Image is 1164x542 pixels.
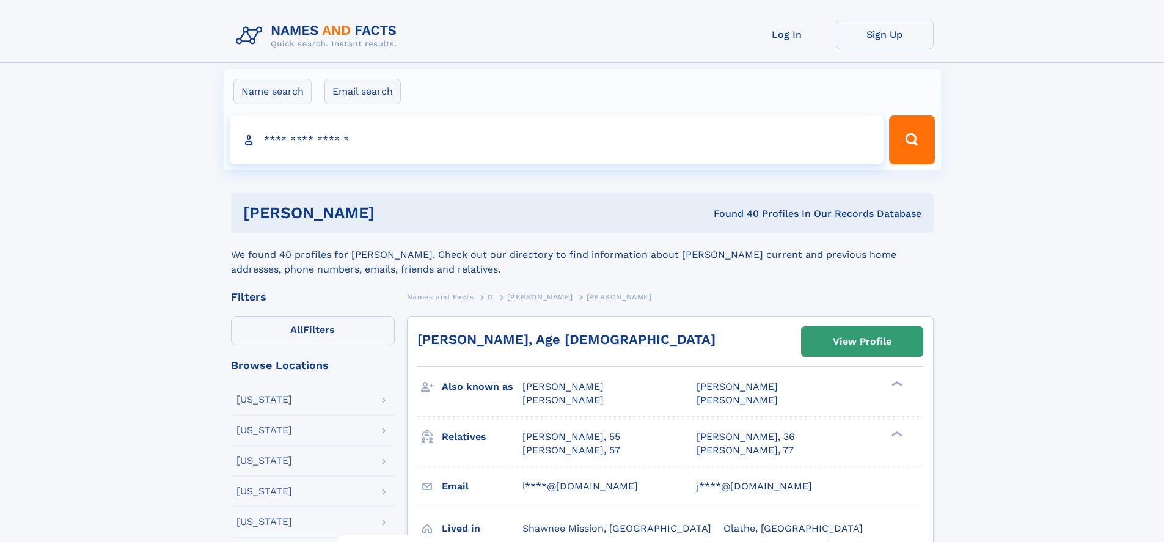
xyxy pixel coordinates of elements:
label: Name search [233,79,312,104]
button: Search Button [889,115,934,164]
a: [PERSON_NAME], 55 [522,430,620,444]
a: Sign Up [836,20,934,49]
a: Log In [738,20,836,49]
span: D [488,293,494,301]
span: [PERSON_NAME] [522,394,604,406]
div: View Profile [833,328,891,356]
div: Browse Locations [231,360,395,371]
span: All [290,324,303,335]
h3: Relatives [442,427,522,447]
div: [US_STATE] [236,425,292,435]
div: [US_STATE] [236,395,292,405]
span: [PERSON_NAME] [507,293,573,301]
div: We found 40 profiles for [PERSON_NAME]. Check out our directory to find information about [PERSON... [231,233,934,277]
div: [US_STATE] [236,517,292,527]
label: Filters [231,316,395,345]
div: ❯ [888,430,903,438]
div: [US_STATE] [236,486,292,496]
a: Names and Facts [407,289,474,304]
span: [PERSON_NAME] [697,394,778,406]
a: [PERSON_NAME], Age [DEMOGRAPHIC_DATA] [417,332,716,347]
h3: Also known as [442,376,522,397]
a: [PERSON_NAME], 77 [697,444,794,457]
a: D [488,289,494,304]
input: search input [230,115,884,164]
a: [PERSON_NAME] [507,289,573,304]
span: Olathe, [GEOGRAPHIC_DATA] [723,522,863,534]
div: [US_STATE] [236,456,292,466]
div: ❯ [888,380,903,388]
h1: [PERSON_NAME] [243,205,544,221]
span: [PERSON_NAME] [587,293,652,301]
a: View Profile [802,327,923,356]
img: Logo Names and Facts [231,20,407,53]
a: [PERSON_NAME], 36 [697,430,795,444]
span: [PERSON_NAME] [697,381,778,392]
div: Filters [231,291,395,302]
h3: Lived in [442,518,522,539]
div: Found 40 Profiles In Our Records Database [544,207,921,221]
a: [PERSON_NAME], 57 [522,444,620,457]
span: [PERSON_NAME] [522,381,604,392]
label: Email search [324,79,401,104]
span: Shawnee Mission, [GEOGRAPHIC_DATA] [522,522,711,534]
h3: Email [442,476,522,497]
